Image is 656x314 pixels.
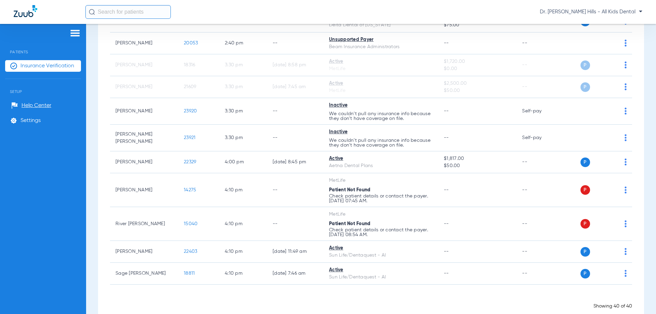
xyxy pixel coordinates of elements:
[110,263,178,285] td: Sage [PERSON_NAME]
[267,173,324,207] td: --
[219,151,267,173] td: 4:00 PM
[329,228,433,237] p: Check patient details or contact the payer. [DATE] 08:54 AM.
[444,188,449,192] span: --
[444,249,449,254] span: --
[329,87,433,94] div: MetLife
[444,135,449,140] span: --
[110,98,178,125] td: [PERSON_NAME]
[267,125,324,151] td: --
[625,159,627,165] img: group-dot-blue.svg
[609,108,616,114] img: x.svg
[609,62,616,68] img: x.svg
[444,155,511,162] span: $1,817.00
[444,221,449,226] span: --
[517,98,563,125] td: Self-pay
[184,221,197,226] span: 15040
[5,79,81,94] span: Setup
[517,76,563,98] td: --
[219,173,267,207] td: 4:10 PM
[110,173,178,207] td: [PERSON_NAME]
[184,41,198,45] span: 20053
[184,84,196,89] span: 21609
[625,62,627,68] img: group-dot-blue.svg
[517,173,563,207] td: --
[609,83,616,90] img: x.svg
[267,76,324,98] td: [DATE] 7:45 AM
[609,134,616,141] img: x.svg
[184,249,197,254] span: 22403
[329,221,370,226] span: Patient Not Found
[267,98,324,125] td: --
[219,32,267,54] td: 2:40 PM
[517,125,563,151] td: Self-pay
[11,102,51,109] a: Help Center
[580,269,590,278] span: P
[444,162,511,169] span: $50.00
[14,5,37,17] img: Zuub Logo
[329,43,433,51] div: Beam Insurance Administrators
[444,41,449,45] span: --
[20,63,74,69] span: Insurance Verification
[580,219,590,229] span: P
[517,32,563,54] td: --
[609,187,616,193] img: x.svg
[267,207,324,241] td: --
[219,54,267,76] td: 3:30 PM
[540,9,642,15] span: Dr. [PERSON_NAME] Hills - All Kids Dental
[89,9,95,15] img: Search Icon
[110,54,178,76] td: [PERSON_NAME]
[110,151,178,173] td: [PERSON_NAME]
[329,111,433,121] p: We couldn’t pull any insurance info because they don’t have coverage on file.
[85,5,171,19] input: Search for patients
[329,80,433,87] div: Active
[625,108,627,114] img: group-dot-blue.svg
[361,296,381,301] span: Loading
[184,160,196,164] span: 22329
[625,134,627,141] img: group-dot-blue.svg
[184,135,195,140] span: 23921
[20,117,41,124] span: Settings
[110,125,178,151] td: [PERSON_NAME] [PERSON_NAME]
[329,162,433,169] div: Aetna Dental Plans
[267,151,324,173] td: [DATE] 8:45 PM
[110,207,178,241] td: River [PERSON_NAME]
[219,241,267,263] td: 4:10 PM
[625,187,627,193] img: group-dot-blue.svg
[22,102,51,109] span: Help Center
[625,40,627,46] img: group-dot-blue.svg
[625,248,627,255] img: group-dot-blue.svg
[70,29,81,37] img: hamburger-icon
[329,245,433,252] div: Active
[329,194,433,203] p: Check patient details or contact the payer. [DATE] 07:45 AM.
[444,87,511,94] span: $50.00
[593,304,632,309] span: Showing 40 of 40
[110,76,178,98] td: [PERSON_NAME]
[329,128,433,136] div: Inactive
[329,65,433,72] div: MetLife
[329,36,433,43] div: Unsupported Payer
[609,220,616,227] img: x.svg
[580,60,590,70] span: P
[622,281,656,314] iframe: Chat Widget
[184,271,195,276] span: 18811
[444,65,511,72] span: $0.00
[625,220,627,227] img: group-dot-blue.svg
[219,98,267,125] td: 3:30 PM
[329,252,433,259] div: Sun Life/Dentaquest - AI
[517,54,563,76] td: --
[444,109,449,113] span: --
[329,177,433,184] div: MetLife
[329,58,433,65] div: Active
[329,267,433,274] div: Active
[329,211,433,218] div: MetLife
[609,270,616,277] img: x.svg
[267,54,324,76] td: [DATE] 8:58 PM
[267,263,324,285] td: [DATE] 7:46 AM
[625,83,627,90] img: group-dot-blue.svg
[184,188,196,192] span: 14275
[580,185,590,195] span: P
[329,274,433,281] div: Sun Life/Dentaquest - AI
[444,58,511,65] span: $1,720.00
[329,138,433,148] p: We couldn’t pull any insurance info because they don’t have coverage on file.
[329,188,370,192] span: Patient Not Found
